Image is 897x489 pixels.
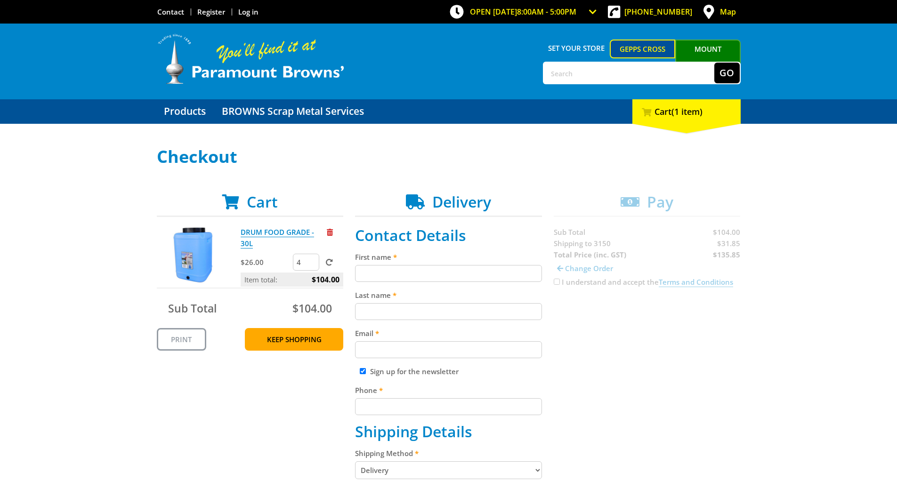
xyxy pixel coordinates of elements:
[245,328,343,351] a: Keep Shopping
[241,257,291,268] p: $26.00
[312,273,339,287] span: $104.00
[355,423,542,441] h2: Shipping Details
[714,63,740,83] button: Go
[157,99,213,124] a: Go to the Products page
[197,7,225,16] a: Go to the registration page
[238,7,259,16] a: Log in
[355,341,542,358] input: Please enter your email address.
[610,40,675,58] a: Gepps Cross
[355,289,542,301] label: Last name
[355,265,542,282] input: Please enter your first name.
[355,385,542,396] label: Phone
[157,33,345,85] img: Paramount Browns'
[370,367,459,376] label: Sign up for the newsletter
[632,99,741,124] div: Cart
[517,7,576,17] span: 8:00am - 5:00pm
[157,147,741,166] h1: Checkout
[355,461,542,479] select: Please select a shipping method.
[671,106,703,117] span: (1 item)
[355,328,542,339] label: Email
[432,192,491,212] span: Delivery
[157,7,184,16] a: Go to the Contact page
[470,7,576,17] span: OPEN [DATE]
[355,226,542,244] h2: Contact Details
[241,227,314,249] a: DRUM FOOD GRADE - 30L
[355,251,542,263] label: First name
[327,227,333,237] a: Remove from cart
[292,301,332,316] span: $104.00
[241,273,343,287] p: Item total:
[543,40,610,56] span: Set your store
[157,328,206,351] a: Print
[215,99,371,124] a: Go to the BROWNS Scrap Metal Services page
[544,63,714,83] input: Search
[355,398,542,415] input: Please enter your telephone number.
[166,226,222,283] img: DRUM FOOD GRADE - 30L
[355,448,542,459] label: Shipping Method
[168,301,217,316] span: Sub Total
[247,192,278,212] span: Cart
[675,40,741,75] a: Mount [PERSON_NAME]
[355,303,542,320] input: Please enter your last name.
